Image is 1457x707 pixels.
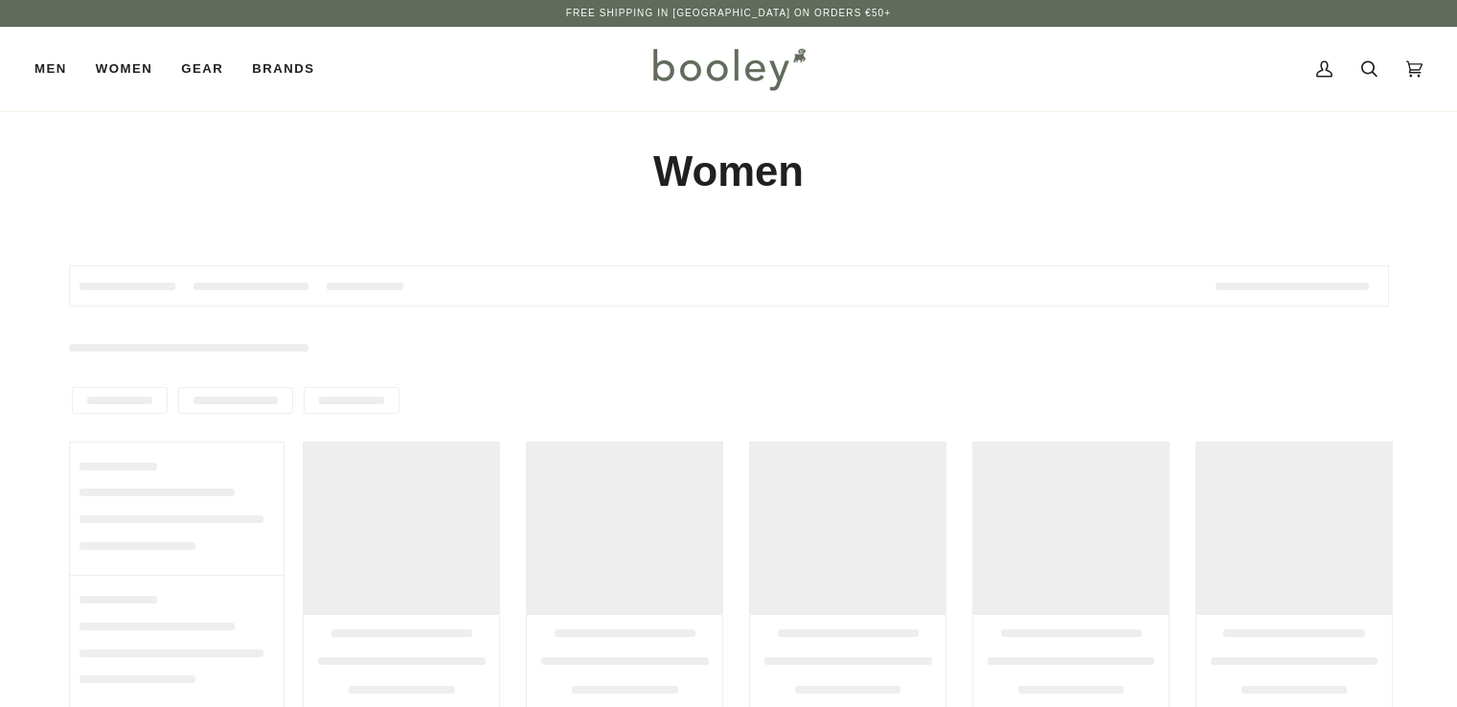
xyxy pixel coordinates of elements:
[96,59,152,79] span: Women
[34,59,67,79] span: Men
[69,146,1389,198] h1: Women
[238,27,329,111] a: Brands
[252,59,314,79] span: Brands
[167,27,238,111] a: Gear
[566,6,891,21] p: Free Shipping in [GEOGRAPHIC_DATA] on Orders €50+
[181,59,223,79] span: Gear
[81,27,167,111] a: Women
[645,41,812,97] img: Booley
[34,27,81,111] a: Men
